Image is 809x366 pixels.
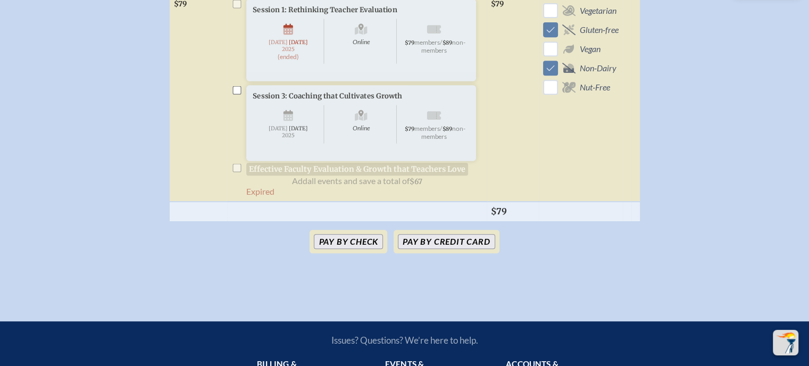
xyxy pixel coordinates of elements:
span: Gluten-free [580,24,619,35]
span: [DATE] [269,39,287,46]
span: 2025 [259,132,317,138]
span: $79 [405,126,414,132]
button: Scroll Top [773,330,798,355]
span: Session 3: Coaching that Cultivates Growth [253,91,402,101]
span: Vegan [580,44,601,54]
span: Nut-Free [580,82,610,93]
img: To the top [775,332,796,353]
span: $89 [442,39,452,46]
span: [DATE] [288,39,307,46]
span: [DATE] [288,125,307,132]
span: Online [326,105,397,144]
span: Non-Dairy [580,63,616,73]
span: (ended) [277,52,298,60]
span: Online [326,19,397,63]
span: non-members [421,38,465,53]
span: 2025 [259,46,317,52]
span: [DATE] [269,125,287,132]
span: $89 [442,126,452,132]
span: $79 [405,39,414,46]
span: Session 1: Rethinking Teacher Evaluation [253,5,397,14]
span: members [414,38,440,45]
th: $79 [487,202,539,221]
button: Pay by Credit Card [398,234,495,249]
span: / [440,38,443,45]
span: members [414,124,440,132]
button: Pay by Check [314,234,383,249]
p: Issues? Questions? We’re here to help. [218,335,592,346]
span: / [440,124,443,132]
span: non-members [421,124,465,140]
span: Vegetarian [580,5,616,16]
